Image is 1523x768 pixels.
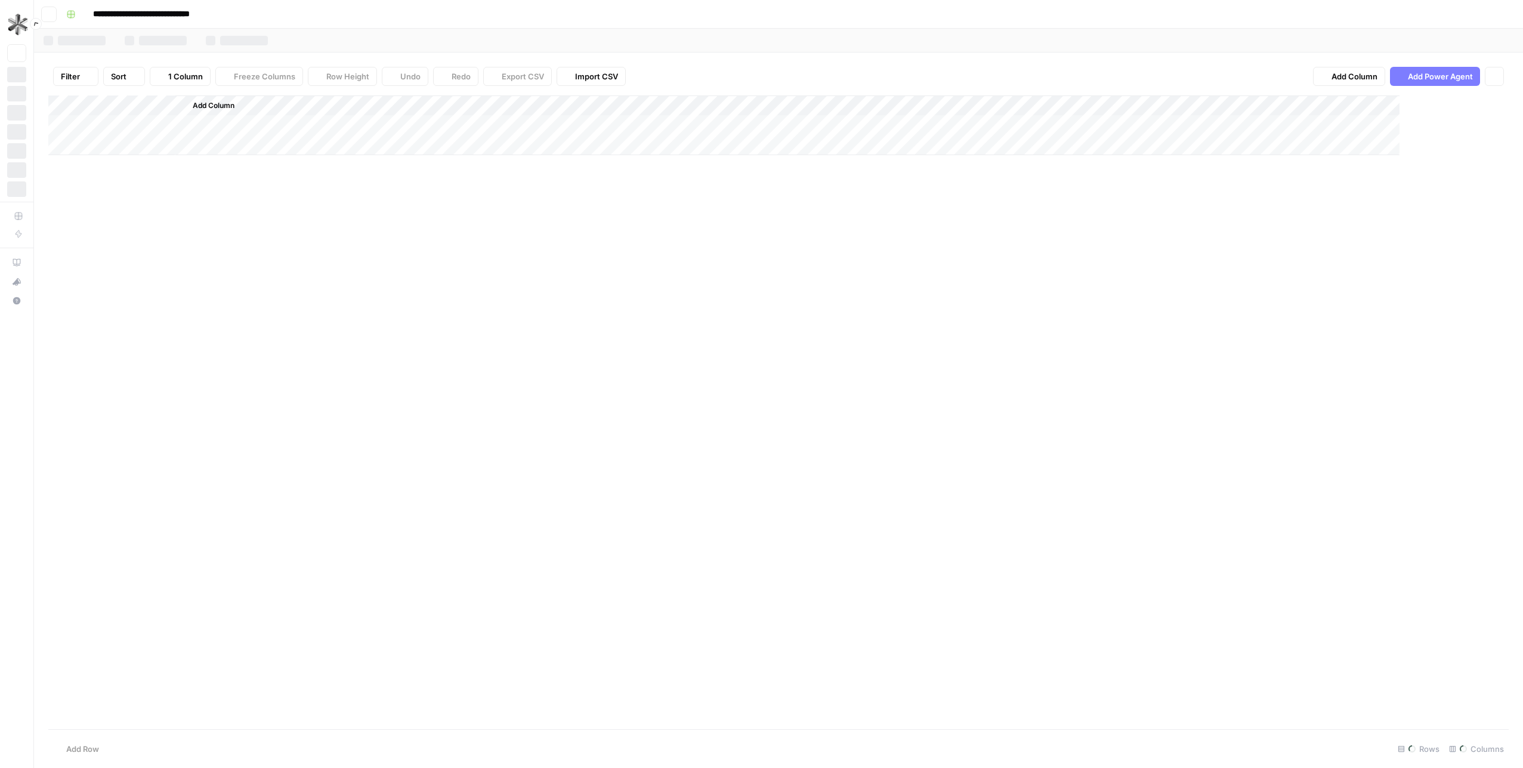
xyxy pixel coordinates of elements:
[150,67,211,86] button: 1 Column
[7,291,26,310] button: Help + Support
[452,70,471,82] span: Redo
[7,272,26,291] button: What's new?
[66,743,99,755] span: Add Row
[7,14,29,35] img: Stainless Logo
[111,70,126,82] span: Sort
[234,70,295,82] span: Freeze Columns
[1393,739,1444,758] div: Rows
[483,67,552,86] button: Export CSV
[103,67,145,86] button: Sort
[61,70,80,82] span: Filter
[433,67,478,86] button: Redo
[8,273,26,291] div: What's new?
[382,67,428,86] button: Undo
[575,70,618,82] span: Import CSV
[7,253,26,272] a: AirOps Academy
[48,739,106,758] button: Add Row
[193,100,234,111] span: Add Column
[215,67,303,86] button: Freeze Columns
[557,67,626,86] button: Import CSV
[53,67,98,86] button: Filter
[400,70,421,82] span: Undo
[502,70,544,82] span: Export CSV
[308,67,377,86] button: Row Height
[177,98,239,113] button: Add Column
[1408,70,1473,82] span: Add Power Agent
[7,10,26,39] button: Workspace: Stainless
[168,70,203,82] span: 1 Column
[1332,70,1377,82] span: Add Column
[1390,67,1480,86] button: Add Power Agent
[326,70,369,82] span: Row Height
[1444,739,1509,758] div: Columns
[1313,67,1385,86] button: Add Column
